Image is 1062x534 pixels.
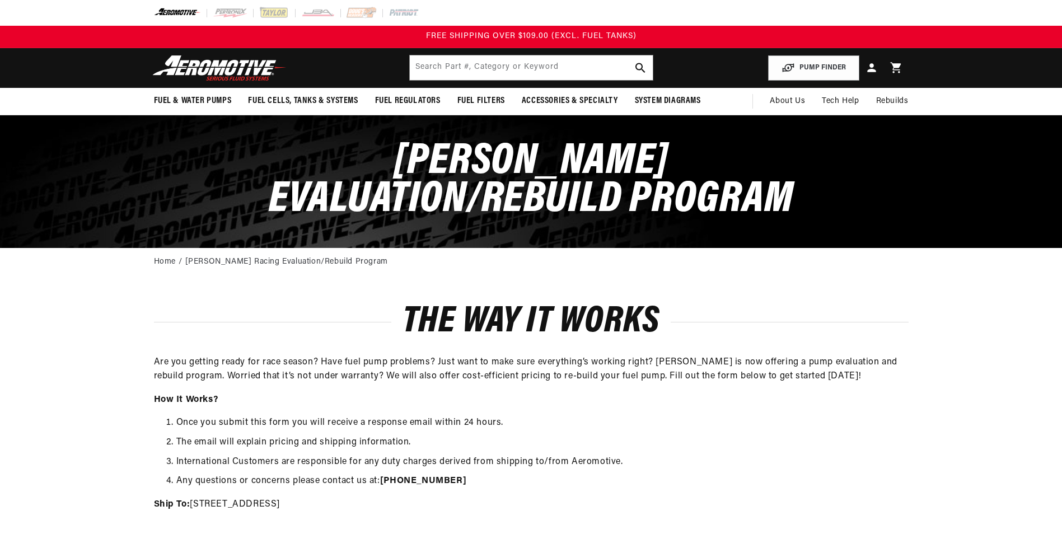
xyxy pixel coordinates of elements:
summary: Fuel Filters [449,88,513,114]
summary: System Diagrams [626,88,709,114]
li: Once you submit this form you will receive a response email within 24 hours. [176,416,909,430]
li: Any questions or concerns please contact us at: [176,474,909,489]
strong: How It Works? [154,395,218,404]
h2: THE WAY IT WORKS [154,306,909,339]
summary: Fuel Cells, Tanks & Systems [240,88,366,114]
nav: breadcrumbs [154,256,909,268]
span: About Us [770,97,805,105]
summary: Fuel Regulators [367,88,449,114]
summary: Accessories & Specialty [513,88,626,114]
span: System Diagrams [635,95,701,107]
img: Aeromotive [149,55,289,81]
span: Accessories & Specialty [522,95,618,107]
strong: Ship To: [154,500,190,509]
a: [PHONE_NUMBER] [380,476,466,485]
span: Rebuilds [876,95,909,107]
a: Home [154,256,176,268]
summary: Fuel & Water Pumps [146,88,240,114]
p: [STREET_ADDRESS] [154,498,909,512]
li: International Customers are responsible for any duty charges derived from shipping to/from Aeromo... [176,455,909,470]
input: Search by Part Number, Category or Keyword [410,55,653,80]
summary: Rebuilds [868,88,917,115]
p: Are you getting ready for race season? Have fuel pump problems? Just want to make sure everything... [154,355,909,384]
span: FREE SHIPPING OVER $109.00 (EXCL. FUEL TANKS) [426,32,637,40]
span: Fuel Regulators [375,95,441,107]
span: [PERSON_NAME] Evaluation/Rebuild Program [269,140,794,222]
span: Fuel Cells, Tanks & Systems [248,95,358,107]
span: Tech Help [822,95,859,107]
summary: Tech Help [813,88,867,115]
a: [PERSON_NAME] Racing Evaluation/Rebuild Program [185,256,388,268]
span: Fuel & Water Pumps [154,95,232,107]
button: PUMP FINDER [768,55,859,81]
a: About Us [761,88,813,115]
span: Fuel Filters [457,95,505,107]
li: The email will explain pricing and shipping information. [176,435,909,450]
button: search button [628,55,653,80]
